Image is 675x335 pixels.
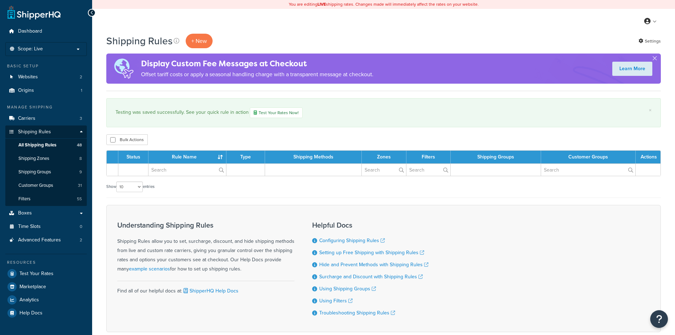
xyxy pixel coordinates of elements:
span: Time Slots [18,224,41,230]
a: Time Slots 0 [5,220,87,233]
li: Carriers [5,112,87,125]
a: ShipperHQ Help Docs [182,287,238,295]
div: Basic Setup [5,63,87,69]
span: Test Your Rates [19,271,54,277]
a: Shipping Groups 9 [5,166,87,179]
img: duties-banner-06bc72dcb5fe05cb3f9472aba00be2ae8eb53ab6f0d8bb03d382ba314ac3c341.png [106,54,141,84]
a: Troubleshooting Shipping Rules [319,309,395,317]
a: Test Your Rates Now! [250,107,303,118]
a: Hide and Prevent Methods with Shipping Rules [319,261,428,268]
span: 8 [79,156,82,162]
div: Shipping Rules allow you to set, surcharge, discount, and hide shipping methods from live and cus... [117,221,294,274]
div: Testing was saved successfully. See your quick rule in action [116,107,652,118]
h3: Helpful Docs [312,221,428,229]
a: Marketplace [5,280,87,293]
a: Dashboard [5,25,87,38]
a: Using Shipping Groups [319,285,376,292]
div: Resources [5,259,87,266]
a: Setting up Free Shipping with Shipping Rules [319,249,424,256]
a: Surcharge and Discount with Shipping Rules [319,273,423,280]
li: Websites [5,71,87,84]
span: Help Docs [19,310,43,316]
span: 3 [80,116,82,122]
a: Configuring Shipping Rules [319,237,385,244]
b: LIVE [317,1,326,7]
span: Shipping Zones [18,156,49,162]
a: Shipping Zones 8 [5,152,87,165]
th: Rule Name [148,151,226,163]
th: Type [226,151,265,163]
a: Websites 2 [5,71,87,84]
a: × [649,107,652,113]
p: + New [186,34,213,48]
a: Shipping Rules [5,125,87,139]
button: Open Resource Center [650,310,668,328]
span: Dashboard [18,28,42,34]
li: Origins [5,84,87,97]
li: Shipping Zones [5,152,87,165]
h1: Shipping Rules [106,34,173,48]
a: Using Filters [319,297,353,305]
li: Advanced Features [5,234,87,247]
li: Customer Groups [5,179,87,192]
input: Search [148,164,226,176]
span: Filters [18,196,30,202]
input: Search [362,164,406,176]
span: Boxes [18,210,32,216]
span: Shipping Groups [18,169,51,175]
th: Status [118,151,148,163]
li: Test Your Rates [5,267,87,280]
a: Learn More [612,62,652,76]
th: Shipping Methods [265,151,362,163]
span: Analytics [19,297,39,303]
span: 9 [79,169,82,175]
th: Shipping Groups [451,151,541,163]
span: 2 [80,74,82,80]
div: Manage Shipping [5,104,87,110]
select: Showentries [116,182,143,192]
span: 48 [77,142,82,148]
a: ShipperHQ Home [7,5,61,19]
span: Websites [18,74,38,80]
span: Scope: Live [18,46,43,52]
a: Help Docs [5,307,87,319]
li: Shipping Groups [5,166,87,179]
span: Marketplace [19,284,46,290]
th: Actions [636,151,660,163]
span: 31 [78,183,82,189]
li: Shipping Rules [5,125,87,206]
a: Carriers 3 [5,112,87,125]
li: Filters [5,192,87,206]
p: Offset tariff costs or apply a seasonal handling charge with a transparent message at checkout. [141,69,373,79]
input: Search [541,164,635,176]
span: Origins [18,88,34,94]
a: Customer Groups 31 [5,179,87,192]
span: 2 [80,237,82,243]
th: Zones [362,151,406,163]
a: Origins 1 [5,84,87,97]
li: Time Slots [5,220,87,233]
input: Search [406,164,450,176]
a: Filters 55 [5,192,87,206]
span: Advanced Features [18,237,61,243]
a: example scenarios [129,265,170,273]
a: Analytics [5,294,87,306]
a: Advanced Features 2 [5,234,87,247]
h4: Display Custom Fee Messages at Checkout [141,58,373,69]
span: All Shipping Rules [18,142,56,148]
a: Settings [639,36,661,46]
button: Bulk Actions [106,134,148,145]
span: 55 [77,196,82,202]
li: All Shipping Rules [5,139,87,152]
label: Show entries [106,182,154,192]
a: Boxes [5,207,87,220]
h3: Understanding Shipping Rules [117,221,294,229]
span: Customer Groups [18,183,53,189]
th: Customer Groups [541,151,636,163]
th: Filters [406,151,451,163]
